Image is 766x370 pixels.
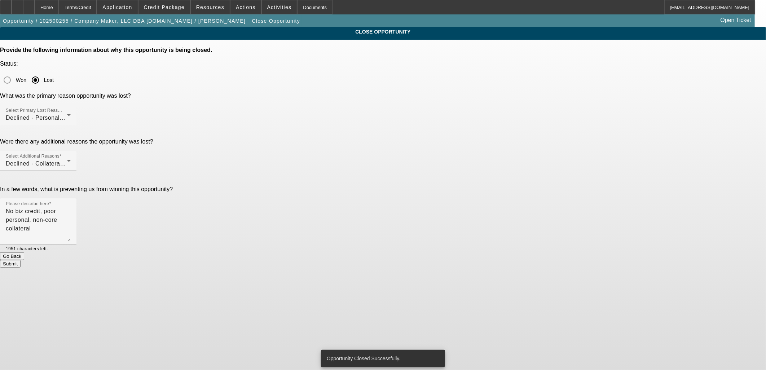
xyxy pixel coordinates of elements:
span: Resources [196,4,224,10]
span: Opportunity / 102500255 / Company Maker, LLC DBA [DOMAIN_NAME] / [PERSON_NAME] [3,18,246,24]
mat-label: Select Additional Reasons [6,154,60,159]
span: Activities [267,4,292,10]
span: Declined - Collateral Issues [6,160,81,167]
mat-label: Please describe here [6,202,49,206]
button: Resources [191,0,230,14]
span: Application [102,4,132,10]
button: Actions [230,0,261,14]
span: Credit Package [144,4,185,10]
div: Opportunity Closed Successfully. [321,350,442,367]
mat-label: Select Primary Lost Reason [6,108,63,113]
button: Activities [262,0,297,14]
span: Declined - Personal Credit Issues [6,115,97,121]
span: Actions [236,4,256,10]
span: Close Opportunity [252,18,300,24]
span: CLOSE OPPORTUNITY [5,29,761,35]
button: Close Opportunity [250,14,302,27]
mat-hint: 1951 characters left. [6,245,48,252]
label: Lost [43,76,54,84]
button: Application [97,0,137,14]
a: Open Ticket [718,14,754,26]
button: Credit Package [138,0,190,14]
